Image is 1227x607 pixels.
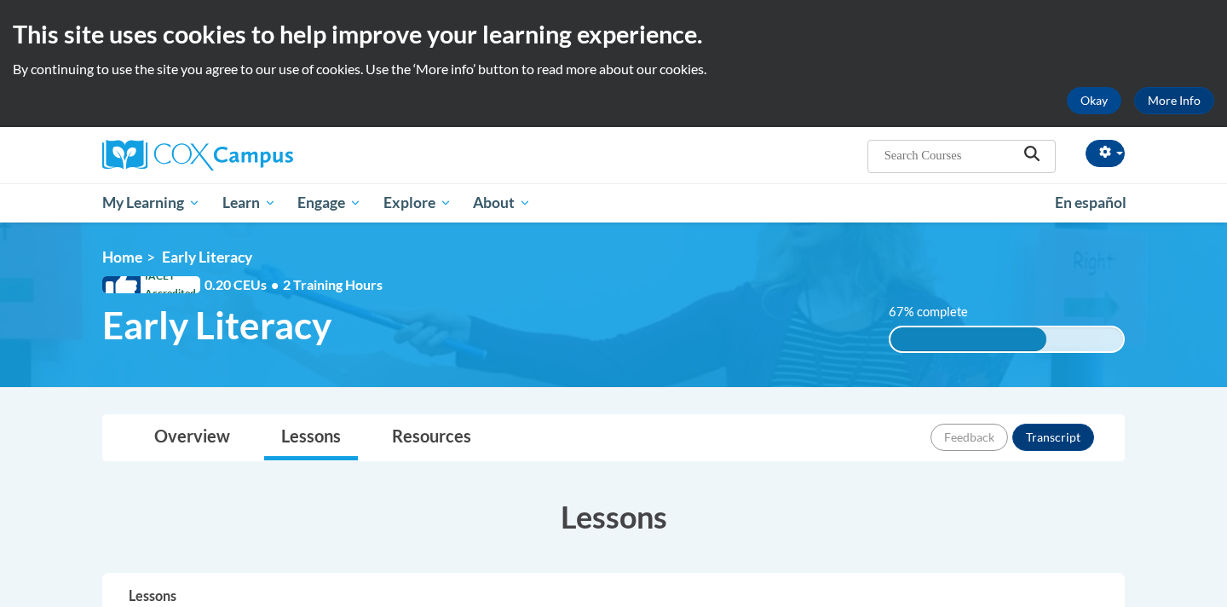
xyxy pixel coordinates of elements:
button: Account Settings [1086,140,1125,167]
h2: This site uses cookies to help improve your learning experience. [13,17,1214,51]
img: Cox Campus [102,140,293,171]
a: Cox Campus [102,140,426,171]
span: My Learning [102,193,200,213]
a: Overview [137,415,247,460]
button: Search [1019,145,1045,167]
input: Search Courses [883,145,1019,165]
span: About [473,193,531,213]
span: En español [1055,194,1126,211]
button: Okay [1067,87,1121,114]
label: 67% complete [889,303,987,321]
a: Explore [372,183,463,223]
span: 2 Training Hours [283,276,383,292]
a: More Info [1134,87,1214,114]
a: Lessons [264,415,358,460]
a: Engage [286,183,372,223]
span: Early Literacy [162,248,252,266]
span: IACET Accredited [102,276,200,293]
p: Lessons [129,587,176,605]
h3: Lessons [102,495,1125,538]
a: Resources [375,415,488,460]
span: 0.20 CEUs [204,275,283,294]
p: By continuing to use the site you agree to our use of cookies. Use the ‘More info’ button to read... [13,60,1214,78]
span: Learn [222,193,276,213]
a: Learn [211,183,287,223]
button: Transcript [1012,424,1094,451]
span: Explore [383,193,452,213]
div: Main menu [77,183,1150,223]
button: Feedback [930,424,1008,451]
a: About [463,183,543,223]
a: Home [102,248,142,266]
a: My Learning [91,183,211,223]
span: Early Literacy [102,303,331,348]
a: En español [1044,185,1138,221]
span: • [271,276,279,292]
span: Engage [297,193,361,213]
div: 67% complete [890,327,1046,351]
